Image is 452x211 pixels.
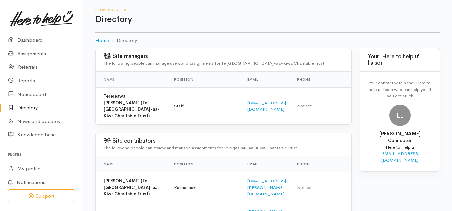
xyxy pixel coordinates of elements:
[368,54,432,66] h3: Your 'Here to help u' liaison
[292,156,351,172] th: Phone
[104,93,160,119] b: Terereawai [PERSON_NAME] (Te [GEOGRAPHIC_DATA]-aa-Kiwa Charitable Trust)
[95,33,440,48] nav: breadcrumb
[169,172,242,203] td: Kaimanaaki
[386,144,414,150] span: Here to Help u
[95,15,440,24] h1: Directory
[104,53,343,60] h3: Site managers
[104,60,324,66] span: The following people can manage users and assignments for Te [GEOGRAPHIC_DATA]-aa-Kiwa Charitable...
[292,72,351,88] th: Phone
[8,150,75,159] h6: Profile
[109,37,137,44] li: Directory
[96,156,169,172] th: Name
[104,138,343,144] h3: Site contributors
[169,72,242,88] th: Position
[379,130,421,137] b: [PERSON_NAME]
[95,37,109,44] a: Home
[297,184,343,191] div: Not set
[381,151,419,163] a: [EMAIL_ADDRESS][DOMAIN_NAME]
[247,178,286,197] a: [EMAIL_ADDRESS][PERSON_NAME][DOMAIN_NAME]
[95,8,440,12] h6: Provider Portal
[104,178,160,197] b: [PERSON_NAME] (Te [GEOGRAPHIC_DATA]-aa-Kiwa Charitable Trust)
[96,72,169,88] th: Name
[388,138,412,143] b: Connector
[389,105,411,126] span: LL
[169,156,242,172] th: Position
[169,88,242,125] td: Staff
[8,189,75,203] button: Support
[297,103,343,109] div: Not set
[368,80,432,99] p: Your contact within the 'Here to help u' team who can help you if you get stuck
[242,156,292,172] th: Email
[247,100,286,112] a: [EMAIL_ADDRESS][DOMAIN_NAME]
[104,145,297,151] span: The following people can review and manage assignments for Te Ngaakau-aa-Kiwa Charitable Trust
[242,72,292,88] th: Email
